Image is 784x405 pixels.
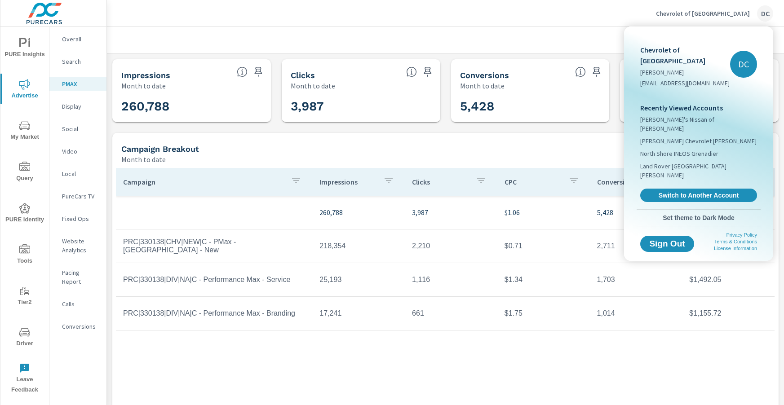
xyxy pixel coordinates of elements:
span: [PERSON_NAME] Chevrolet [PERSON_NAME] [640,136,757,145]
a: License Information [714,246,757,251]
p: [EMAIL_ADDRESS][DOMAIN_NAME] [640,79,730,88]
a: Terms & Conditions [714,239,757,244]
p: Recently Viewed Accounts [640,102,757,113]
span: Set theme to Dark Mode [640,214,757,222]
span: Sign Out [647,240,687,248]
button: Sign Out [640,236,694,252]
span: [PERSON_NAME]'s Nissan of [PERSON_NAME] [640,115,757,133]
p: [PERSON_NAME] [640,68,730,77]
a: Switch to Another Account [640,189,757,202]
span: North Shore INEOS Grenadier [640,149,718,158]
span: Land Rover [GEOGRAPHIC_DATA][PERSON_NAME] [640,162,757,180]
a: Privacy Policy [726,232,757,238]
div: DC [730,51,757,78]
button: Set theme to Dark Mode [637,210,761,226]
p: Chevrolet of [GEOGRAPHIC_DATA] [640,44,730,66]
span: Switch to Another Account [645,191,752,199]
